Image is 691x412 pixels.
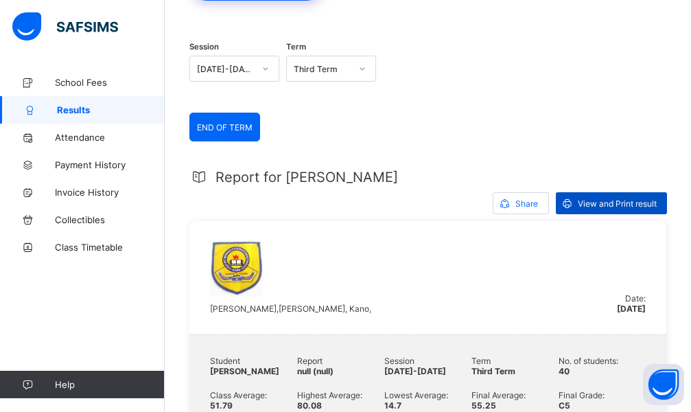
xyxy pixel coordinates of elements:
[210,366,279,376] span: [PERSON_NAME]
[55,77,165,88] span: School Fees
[384,366,446,376] span: [DATE]-[DATE]
[297,390,384,400] span: Highest Average:
[297,366,333,376] span: null (null)
[384,400,401,411] span: 14.7
[189,42,219,51] span: Session
[55,242,165,253] span: Class Timetable
[559,356,646,366] span: No. of students:
[294,64,351,74] div: Third Term
[515,198,538,209] span: Share
[559,366,570,376] span: 40
[471,390,559,400] span: Final Average:
[297,356,384,366] span: Report
[559,400,570,411] span: C5
[625,293,646,304] span: Date:
[215,169,398,185] span: Report for [PERSON_NAME]
[286,42,306,51] span: Term
[643,364,684,405] button: Open asap
[197,64,254,74] div: [DATE]-[DATE]
[55,214,165,225] span: Collectibles
[210,400,233,411] span: 51.79
[210,390,297,400] span: Class Average:
[55,159,165,170] span: Payment History
[559,390,646,400] span: Final Grade:
[384,356,471,366] span: Session
[55,132,165,143] span: Attendance
[55,187,165,198] span: Invoice History
[55,379,164,390] span: Help
[210,242,263,297] img: seatofwisdom.png
[57,104,165,115] span: Results
[210,356,297,366] span: Student
[384,390,471,400] span: Lowest Average:
[210,304,371,314] span: [PERSON_NAME],[PERSON_NAME], Kano,
[617,304,646,314] span: [DATE]
[197,122,253,133] span: END OF TERM
[471,400,496,411] span: 55.25
[471,366,515,376] span: Third Term
[12,12,118,41] img: safsims
[471,356,559,366] span: Term
[578,198,657,209] span: View and Print result
[297,400,322,411] span: 80.08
